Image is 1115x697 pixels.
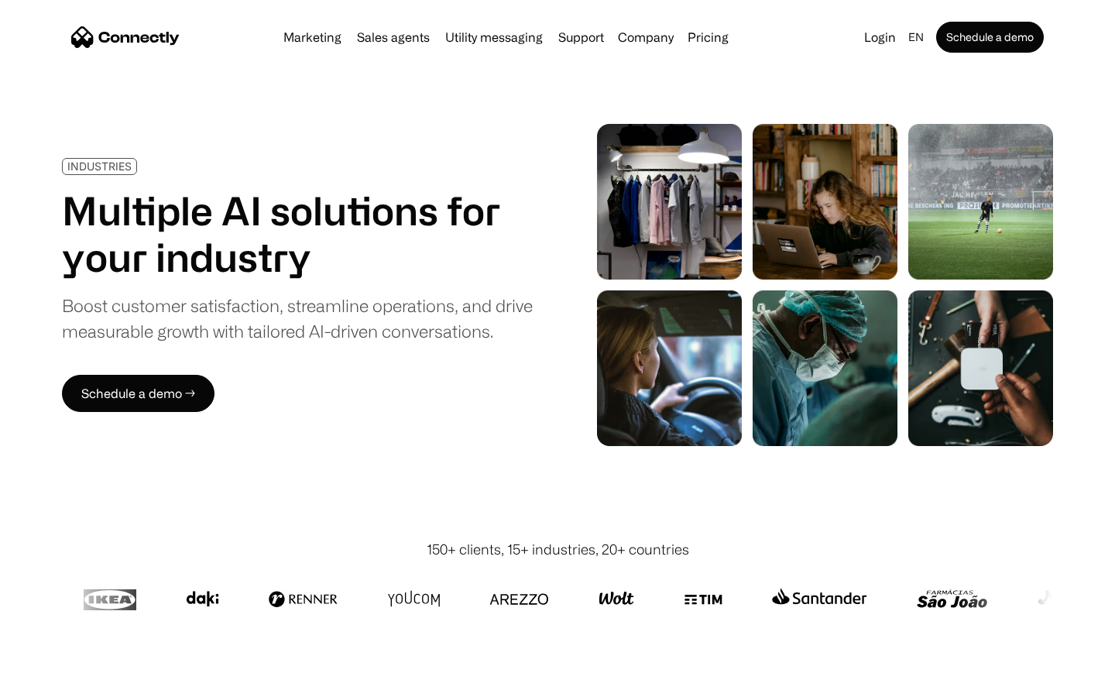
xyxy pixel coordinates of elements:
div: Company [618,26,674,48]
div: en [902,26,933,48]
h1: Multiple AI solutions for your industry [62,187,533,280]
div: INDUSTRIES [67,160,132,172]
a: Login [858,26,902,48]
a: home [71,26,180,49]
div: Company [613,26,678,48]
div: en [908,26,924,48]
div: Boost customer satisfaction, streamline operations, and drive measurable growth with tailored AI-... [62,293,533,344]
a: Pricing [681,31,735,43]
div: 150+ clients, 15+ industries, 20+ countries [427,539,689,560]
aside: Language selected: English [15,668,93,692]
a: Utility messaging [439,31,549,43]
a: Support [552,31,610,43]
a: Sales agents [351,31,436,43]
a: Schedule a demo → [62,375,214,412]
ul: Language list [31,670,93,692]
a: Marketing [277,31,348,43]
a: Schedule a demo [936,22,1044,53]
